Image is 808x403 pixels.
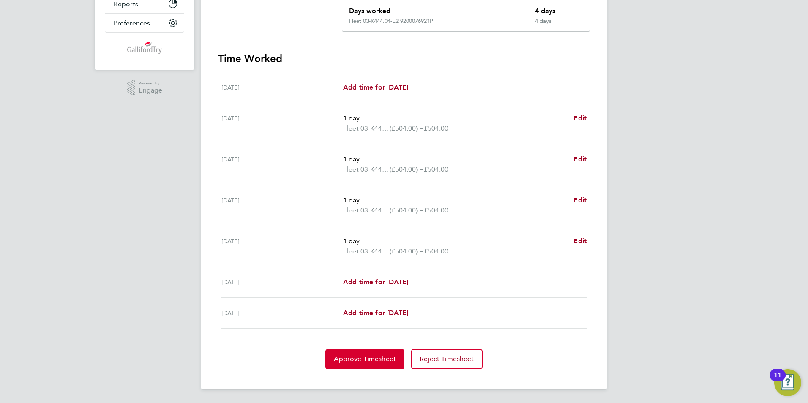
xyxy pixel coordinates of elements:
span: (£504.00) = [390,247,424,255]
span: Edit [573,114,587,122]
a: Powered byEngage [127,80,163,96]
div: [DATE] [221,154,343,174]
p: 1 day [343,236,567,246]
a: Edit [573,154,587,164]
a: Edit [573,113,587,123]
a: Edit [573,236,587,246]
img: gallifordtry-logo-retina.png [127,41,162,54]
span: Engage [139,87,162,94]
span: Fleet 03-K444.04-E2 9200076921P [343,164,390,174]
span: Edit [573,237,587,245]
span: Reject Timesheet [420,355,474,363]
div: [DATE] [221,236,343,256]
div: [DATE] [221,308,343,318]
span: £504.00 [424,124,448,132]
a: Edit [573,195,587,205]
span: Add time for [DATE] [343,309,408,317]
span: £504.00 [424,247,448,255]
a: Add time for [DATE] [343,277,408,287]
span: (£504.00) = [390,124,424,132]
a: Go to home page [105,41,184,54]
button: Open Resource Center, 11 new notifications [774,369,801,396]
button: Preferences [105,14,184,32]
div: Fleet 03-K444.04-E2 9200076921P [349,18,433,25]
span: £504.00 [424,165,448,173]
button: Approve Timesheet [325,349,404,369]
div: [DATE] [221,195,343,215]
p: 1 day [343,195,567,205]
span: Fleet 03-K444.04-E2 9200076921P [343,246,390,256]
a: Add time for [DATE] [343,82,408,93]
button: Reject Timesheet [411,349,483,369]
span: Approve Timesheet [334,355,396,363]
span: (£504.00) = [390,206,424,214]
div: 4 days [528,18,590,31]
div: [DATE] [221,113,343,133]
a: Add time for [DATE] [343,308,408,318]
span: Powered by [139,80,162,87]
div: 11 [774,375,781,386]
h3: Time Worked [218,52,590,65]
span: Edit [573,196,587,204]
div: [DATE] [221,82,343,93]
span: Add time for [DATE] [343,278,408,286]
span: Add time for [DATE] [343,83,408,91]
span: Preferences [114,19,150,27]
p: 1 day [343,113,567,123]
span: £504.00 [424,206,448,214]
span: Fleet 03-K444.04-E2 9200076921P [343,205,390,215]
span: (£504.00) = [390,165,424,173]
span: Fleet 03-K444.04-E2 9200076921P [343,123,390,133]
p: 1 day [343,154,567,164]
div: [DATE] [221,277,343,287]
span: Edit [573,155,587,163]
